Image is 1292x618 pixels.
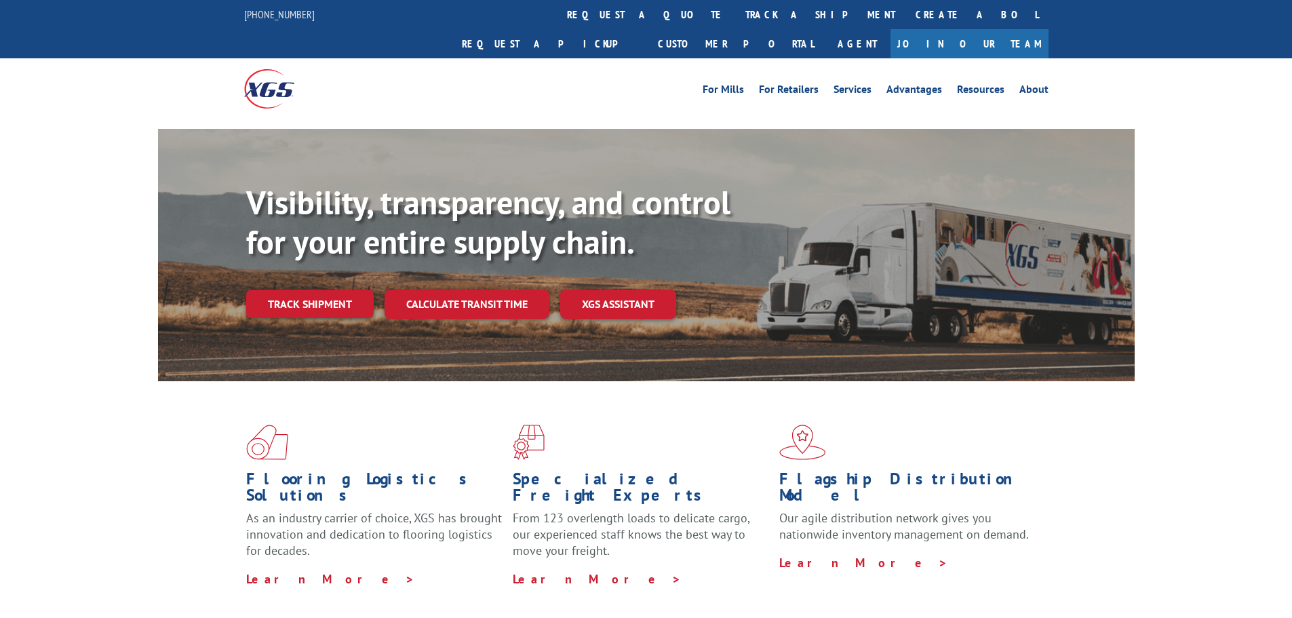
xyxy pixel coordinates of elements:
img: xgs-icon-total-supply-chain-intelligence-red [246,425,288,460]
p: From 123 overlength loads to delicate cargo, our experienced staff knows the best way to move you... [513,510,769,571]
a: Resources [957,84,1004,99]
a: XGS ASSISTANT [560,290,676,319]
h1: Specialized Freight Experts [513,471,769,510]
a: Advantages [886,84,942,99]
a: For Retailers [759,84,819,99]
a: Track shipment [246,290,374,318]
a: Join Our Team [890,29,1049,58]
a: [PHONE_NUMBER] [244,7,315,21]
a: About [1019,84,1049,99]
a: Learn More > [246,571,415,587]
img: xgs-icon-focused-on-flooring-red [513,425,545,460]
a: For Mills [703,84,744,99]
b: Visibility, transparency, and control for your entire supply chain. [246,181,730,263]
a: Calculate transit time [385,290,549,319]
img: xgs-icon-flagship-distribution-model-red [779,425,826,460]
span: Our agile distribution network gives you nationwide inventory management on demand. [779,510,1029,542]
a: Services [834,84,872,99]
a: Learn More > [513,571,682,587]
span: As an industry carrier of choice, XGS has brought innovation and dedication to flooring logistics... [246,510,502,558]
h1: Flagship Distribution Model [779,471,1036,510]
h1: Flooring Logistics Solutions [246,471,503,510]
a: Learn More > [779,555,948,571]
a: Customer Portal [648,29,824,58]
a: Agent [824,29,890,58]
a: Request a pickup [452,29,648,58]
